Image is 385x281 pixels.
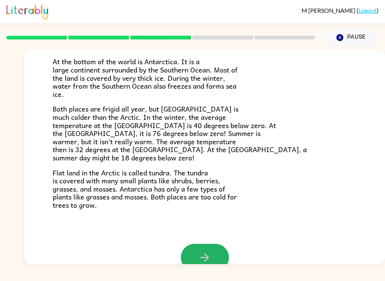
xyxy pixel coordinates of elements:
[302,7,379,14] div: ( )
[6,3,48,20] img: Literably
[53,56,238,99] span: At the bottom of the world is Antarctica. It is a large continent surrounded by the Southern Ocea...
[53,103,307,163] span: Both places are frigid all year, but [GEOGRAPHIC_DATA] is much colder than the Arctic. In the win...
[53,167,237,210] span: Flat land in the Arctic is called tundra. The tundra is covered with many small plants like shrub...
[324,29,379,46] button: Pause
[302,7,356,14] span: M [PERSON_NAME]
[358,7,377,14] a: Logout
